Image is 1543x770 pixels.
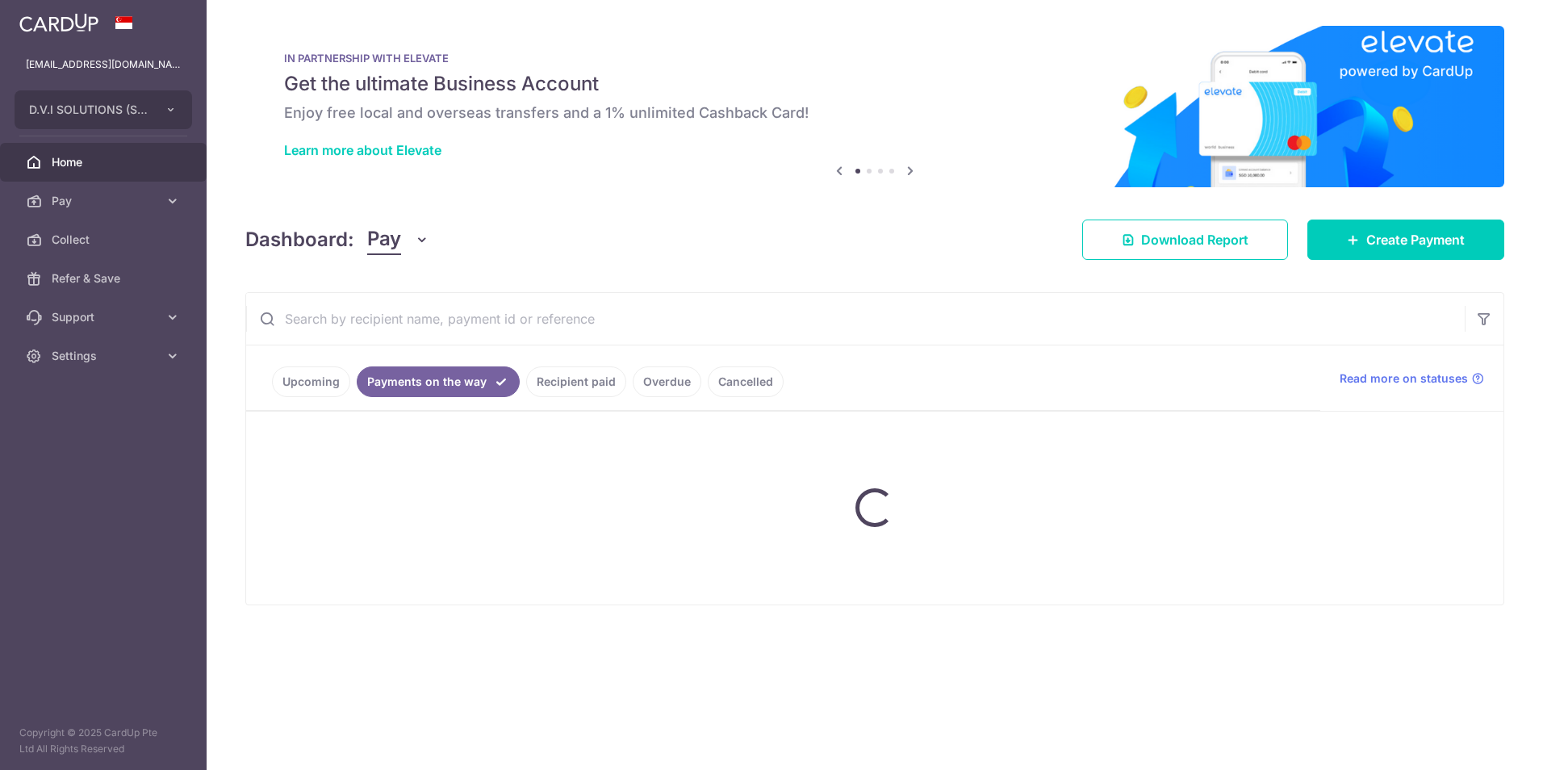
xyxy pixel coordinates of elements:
[15,90,192,129] button: D.V.I SOLUTIONS (S) PTE. LTD.
[1307,220,1504,260] a: Create Payment
[19,13,98,32] img: CardUp
[52,270,158,287] span: Refer & Save
[52,193,158,209] span: Pay
[284,71,1466,97] h5: Get the ultimate Business Account
[1340,370,1484,387] a: Read more on statuses
[52,232,158,248] span: Collect
[26,56,181,73] p: [EMAIL_ADDRESS][DOMAIN_NAME]
[52,309,158,325] span: Support
[1340,370,1468,387] span: Read more on statuses
[52,154,158,170] span: Home
[367,224,401,255] span: Pay
[284,142,441,158] a: Learn more about Elevate
[52,348,158,364] span: Settings
[1366,230,1465,249] span: Create Payment
[284,52,1466,65] p: IN PARTNERSHIP WITH ELEVATE
[245,225,354,254] h4: Dashboard:
[1141,230,1248,249] span: Download Report
[1082,220,1288,260] a: Download Report
[245,26,1504,187] img: Renovation banner
[357,366,520,397] a: Payments on the way
[284,103,1466,123] h6: Enjoy free local and overseas transfers and a 1% unlimited Cashback Card!
[367,224,429,255] button: Pay
[246,293,1465,345] input: Search by recipient name, payment id or reference
[29,102,148,118] span: D.V.I SOLUTIONS (S) PTE. LTD.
